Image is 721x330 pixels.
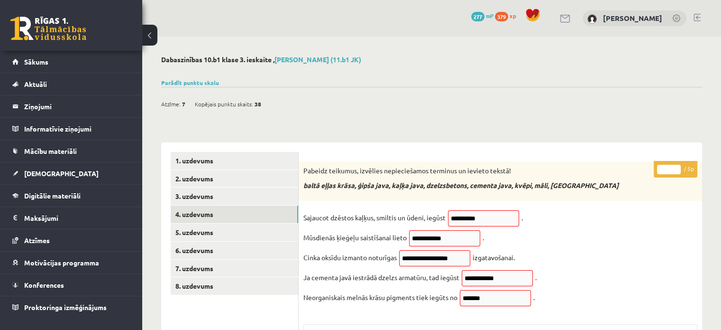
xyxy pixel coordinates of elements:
p: / 5p [654,161,697,178]
a: [PERSON_NAME] (11.b1 JK) [274,55,361,64]
span: Konferences [24,281,64,289]
a: [PERSON_NAME] [603,13,662,23]
img: Marta Broka [587,14,597,24]
span: mP [486,12,493,19]
a: 1. uzdevums [171,152,298,170]
a: Rīgas 1. Tālmācības vidusskola [10,17,86,40]
a: 7. uzdevums [171,260,298,277]
p: Cinka oksīdu izmanto noturīgas [303,250,397,264]
a: Proktoringa izmēģinājums [12,296,130,318]
fieldset: . . izgatavošanai. . . [303,210,697,310]
a: Mācību materiāli [12,140,130,162]
a: Sākums [12,51,130,73]
a: Informatīvie ziņojumi [12,118,130,140]
a: Digitālie materiāli [12,185,130,207]
p: Neorganiskais melnās krāsu pigments tiek iegūts no [303,290,457,304]
span: Kopējais punktu skaits: [195,97,253,111]
span: 379 [495,12,508,21]
span: [DEMOGRAPHIC_DATA] [24,169,99,178]
span: Mācību materiāli [24,147,77,155]
span: Sākums [24,57,48,66]
span: Aktuāli [24,80,47,88]
span: Proktoringa izmēģinājums [24,303,107,311]
p: Mūsdienās ķieģeļu saistīšanai lieto [303,230,407,245]
a: Motivācijas programma [12,252,130,273]
span: 277 [471,12,484,21]
a: 3. uzdevums [171,188,298,205]
span: Digitālie materiāli [24,191,81,200]
p: Sajaucot dzēstos kaļķus, smiltis un ūdeni, iegūst [303,210,446,225]
a: Ziņojumi [12,95,130,117]
a: 379 xp [495,12,520,19]
span: 38 [255,97,261,111]
a: Konferences [12,274,130,296]
p: Pabeidz teikumus, izvēlies nepieciešamos terminus un ievieto tekstā! [303,166,650,176]
span: 7 [182,97,185,111]
span: Atzīme: [161,97,181,111]
a: Atzīmes [12,229,130,251]
a: 277 mP [471,12,493,19]
a: Parādīt punktu skalu [161,79,219,86]
p: Ja cementa javā iestrādā dzelzs armatūru, tad iegūst [303,270,459,284]
h2: Dabaszinības 10.b1 klase 3. ieskaite , [161,56,702,64]
a: Maksājumi [12,207,130,229]
a: [DEMOGRAPHIC_DATA] [12,162,130,184]
legend: Maksājumi [24,207,130,229]
a: Aktuāli [12,73,130,95]
a: 6. uzdevums [171,242,298,259]
a: 8. uzdevums [171,277,298,295]
em: baltā eļļas krāsa, ģipša java, kaļķa java, dzelzsbetons, cementa java, kvēpi, māli, [GEOGRAPHIC_D... [303,181,619,189]
legend: Ziņojumi [24,95,130,117]
span: xp [510,12,516,19]
a: 4. uzdevums [171,206,298,223]
span: Atzīmes [24,236,50,245]
span: Motivācijas programma [24,258,99,267]
a: 5. uzdevums [171,224,298,241]
a: 2. uzdevums [171,170,298,188]
legend: Informatīvie ziņojumi [24,118,130,140]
